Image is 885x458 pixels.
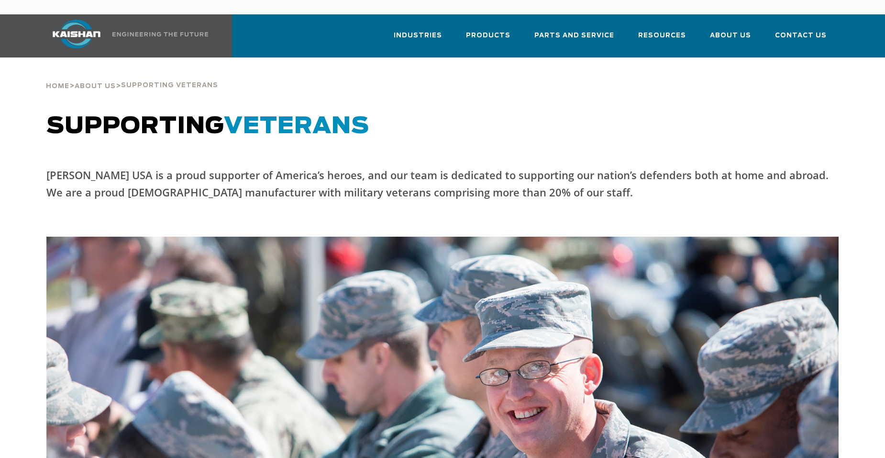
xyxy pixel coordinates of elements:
[224,115,369,138] span: VETERANS
[75,81,116,90] a: About Us
[775,30,827,41] span: Contact Us
[466,23,510,56] a: Products
[41,14,210,57] a: Kaishan USA
[466,30,510,41] span: Products
[46,57,218,94] div: > >
[121,82,218,89] span: Supporting Veterans
[112,32,208,36] img: Engineering the future
[394,23,442,56] a: Industries
[534,30,614,41] span: Parts and Service
[638,30,686,41] span: Resources
[710,23,751,56] a: About Us
[41,20,112,48] img: kaishan logo
[638,23,686,56] a: Resources
[534,23,614,56] a: Parts and Service
[46,166,839,201] p: [PERSON_NAME] USA is a proud supporter of America’s heroes, and our team is dedicated to supporti...
[775,23,827,56] a: Contact Us
[75,83,116,90] span: About Us
[46,83,69,90] span: Home
[710,30,751,41] span: About Us
[46,115,369,138] span: SUPPORTING
[46,81,69,90] a: Home
[394,30,442,41] span: Industries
